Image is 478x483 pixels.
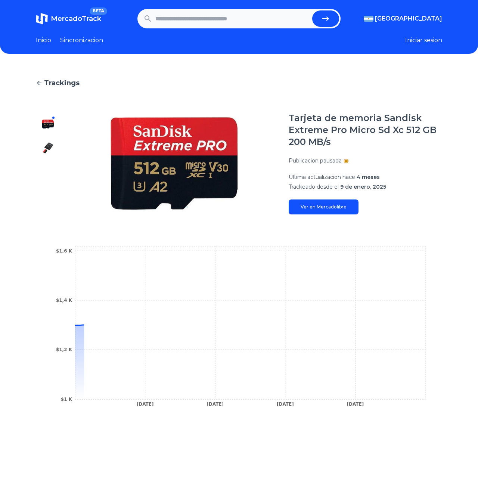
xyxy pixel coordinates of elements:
[364,16,373,22] img: Argentina
[51,15,101,23] span: MercadoTrack
[289,174,355,180] span: Ultima actualizacion hace
[364,14,442,23] button: [GEOGRAPHIC_DATA]
[42,118,54,130] img: Tarjeta de memoria Sandisk Extreme Pro Micro Sd Xc 512 GB 200 MB/s
[289,157,342,164] p: Publicacion pausada
[405,36,442,45] button: Iniciar sesion
[347,402,364,407] tspan: [DATE]
[289,183,339,190] span: Trackeado desde el
[36,78,442,88] a: Trackings
[277,402,294,407] tspan: [DATE]
[137,402,154,407] tspan: [DATE]
[56,347,72,352] tspan: $1,2 K
[56,248,72,254] tspan: $1,6 K
[289,199,358,214] a: Ver en Mercadolibre
[36,36,51,45] a: Inicio
[42,142,54,154] img: Tarjeta de memoria Sandisk Extreme Pro Micro Sd Xc 512 GB 200 MB/s
[36,13,48,25] img: MercadoTrack
[60,36,103,45] a: Sincronizacion
[289,112,442,148] h1: Tarjeta de memoria Sandisk Extreme Pro Micro Sd Xc 512 GB 200 MB/s
[90,7,107,15] span: BETA
[375,14,442,23] span: [GEOGRAPHIC_DATA]
[56,298,72,303] tspan: $1,4 K
[44,78,80,88] span: Trackings
[61,397,72,402] tspan: $1 K
[36,13,101,25] a: MercadoTrackBETA
[75,112,274,214] img: Tarjeta de memoria Sandisk Extreme Pro Micro Sd Xc 512 GB 200 MB/s
[340,183,386,190] span: 9 de enero, 2025
[207,402,224,407] tspan: [DATE]
[357,174,380,180] span: 4 meses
